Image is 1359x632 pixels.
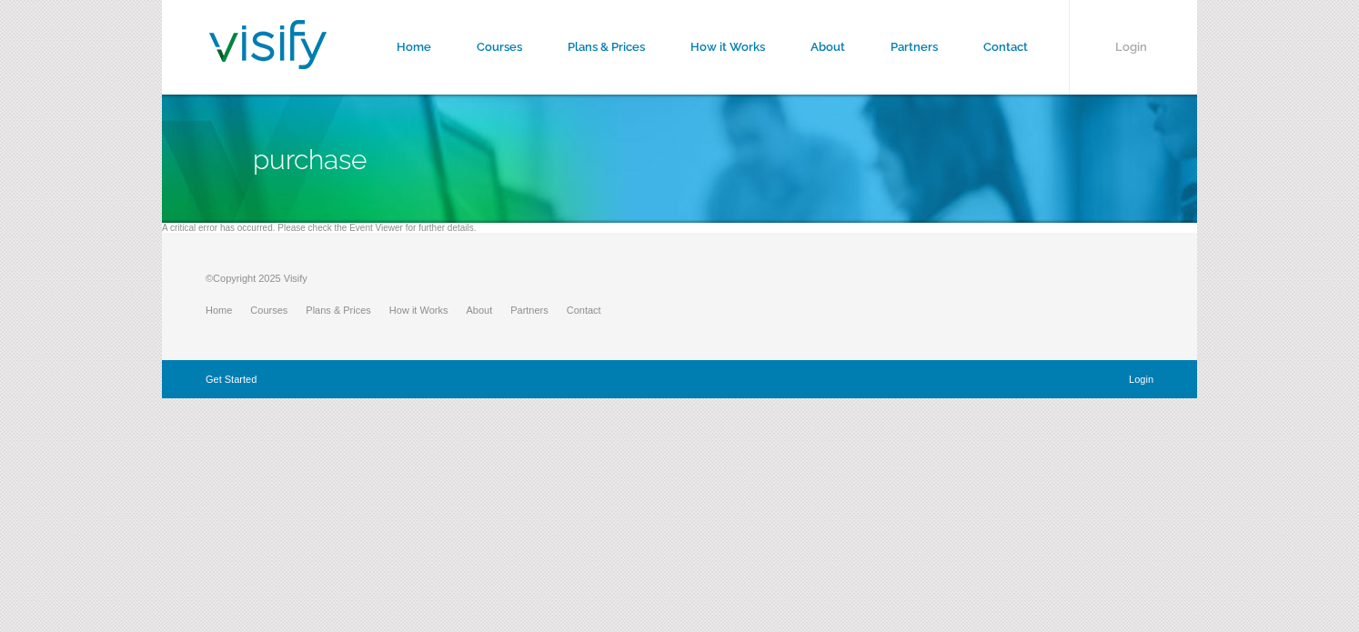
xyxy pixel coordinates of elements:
[1129,374,1153,385] a: Login
[250,305,306,316] a: Courses
[306,305,389,316] a: Plans & Prices
[567,305,619,316] a: Contact
[389,305,467,316] a: How it Works
[209,20,327,69] img: Visify Training
[510,305,567,316] a: Partners
[466,305,510,316] a: About
[206,305,250,316] a: Home
[253,144,367,176] span: Purchase
[206,269,619,296] p: ©
[213,273,307,284] span: Copyright 2025 Visify
[206,374,257,385] a: Get Started
[162,223,477,233] span: A critical error has occurred. Please check the Event Viewer for further details.
[209,48,327,75] a: Visify Training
